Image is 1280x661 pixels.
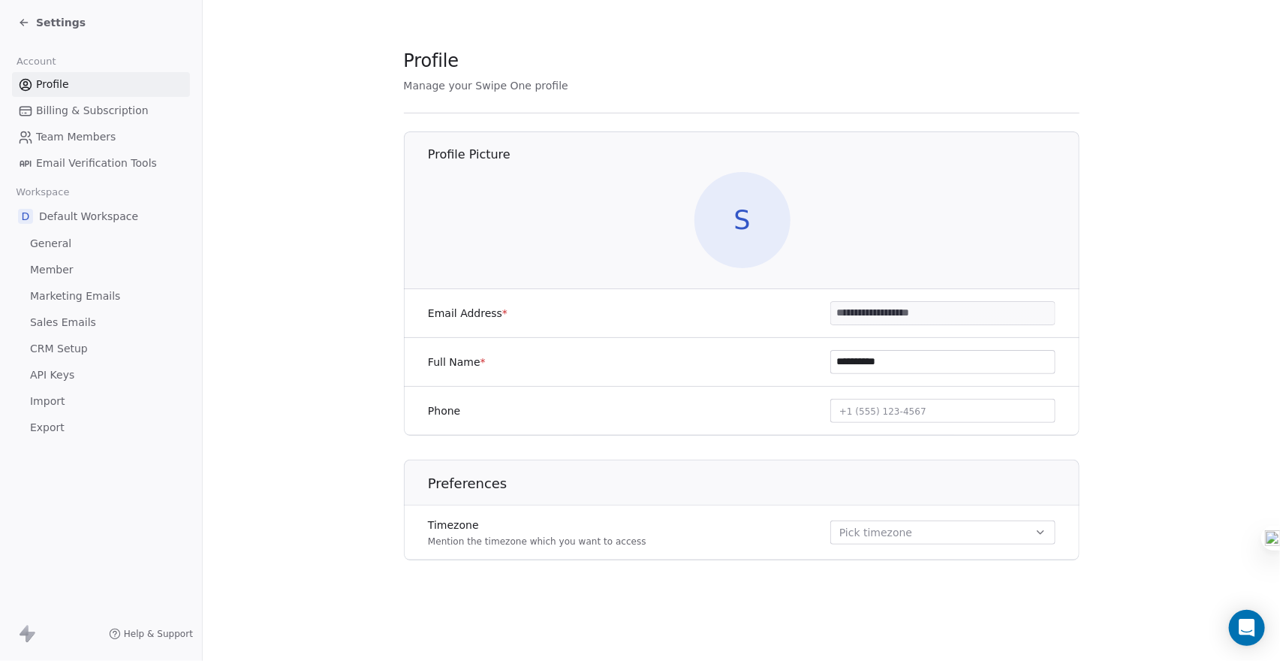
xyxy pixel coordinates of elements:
span: Team Members [36,129,116,145]
p: Mention the timezone which you want to access [428,536,646,548]
span: General [30,236,71,252]
a: Profile [12,72,190,97]
span: Billing & Subscription [36,103,149,119]
label: Phone [428,403,460,418]
button: Pick timezone [830,521,1056,545]
span: Default Workspace [39,209,138,224]
label: Timezone [428,518,646,533]
span: Profile [404,50,459,72]
span: Email Verification Tools [36,155,157,171]
span: Marketing Emails [30,288,120,304]
a: API Keys [12,363,190,388]
span: Member [30,262,74,278]
span: +1 (555) 123-4567 [839,406,926,417]
a: Settings [18,15,86,30]
a: Sales Emails [12,310,190,335]
label: Email Address [428,306,507,321]
h1: Preferences [428,475,1080,493]
a: CRM Setup [12,337,190,361]
h1: Profile Picture [428,146,1080,163]
span: API Keys [30,367,74,383]
span: Pick timezone [839,525,912,541]
button: +1 (555) 123-4567 [830,399,1056,423]
a: Marketing Emails [12,284,190,309]
span: Workspace [10,181,76,204]
span: Account [10,50,62,73]
a: Export [12,415,190,440]
a: Billing & Subscription [12,98,190,123]
a: Help & Support [109,628,193,640]
a: General [12,231,190,256]
span: CRM Setup [30,341,88,357]
span: Manage your Swipe One profile [404,80,568,92]
span: Profile [36,77,69,92]
span: Sales Emails [30,315,96,330]
a: Import [12,389,190,414]
label: Full Name [428,355,486,370]
span: S [694,172,790,268]
span: D [18,209,33,224]
div: Open Intercom Messenger [1229,610,1265,646]
span: Help & Support [124,628,193,640]
a: Email Verification Tools [12,151,190,176]
a: Team Members [12,125,190,149]
span: Export [30,420,65,436]
span: Settings [36,15,86,30]
span: Import [30,394,65,409]
a: Member [12,258,190,282]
